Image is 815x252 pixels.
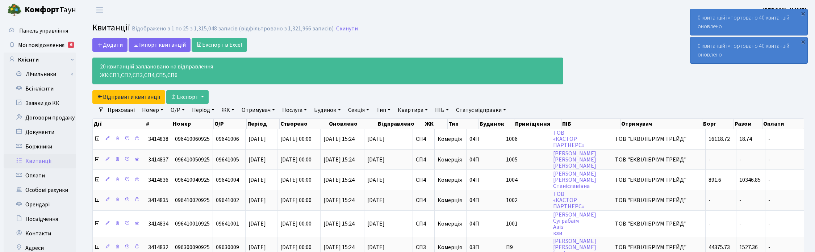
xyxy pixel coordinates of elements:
[172,119,214,129] th: Номер
[469,243,479,251] span: 03П
[702,119,734,129] th: Борг
[4,154,76,168] a: Квитанції
[19,27,68,35] span: Панель управління
[248,220,266,228] span: [DATE]
[690,9,807,35] div: 0 квитанцій імпортовано 40 квитанцій оновлено
[323,196,355,204] span: [DATE] 15:24
[709,176,721,184] span: 891.6
[323,243,355,251] span: [DATE] 15:24
[247,119,280,129] th: Період
[93,119,145,129] th: Дії
[175,156,210,164] span: 096410050925
[768,244,801,250] span: -
[92,90,165,104] a: Відправити квитанції
[506,221,547,227] span: 1001
[4,197,76,212] a: Орендарі
[438,220,462,228] span: Комерція
[416,177,431,183] span: СП4
[553,150,596,170] a: [PERSON_NAME][PERSON_NAME][PERSON_NAME]
[739,243,758,251] span: 1527.36
[175,135,210,143] span: 096410060925
[129,38,191,52] a: Iмпорт квитанцій
[336,25,358,32] a: Скинути
[469,220,479,228] span: 04П
[438,176,462,184] span: Комерція
[373,104,393,116] a: Тип
[709,243,730,251] span: 44375.73
[367,197,410,203] span: [DATE]
[615,136,702,142] span: ТОВ "ЕКВІЛІБРІУМ ТРЕЙД"
[323,176,355,184] span: [DATE] 15:24
[506,177,547,183] span: 1004
[219,104,237,116] a: ЖК
[469,156,479,164] span: 04П
[438,156,462,164] span: Комерція
[148,196,168,204] span: 3414835
[367,244,410,250] span: [DATE]
[768,197,801,203] span: -
[367,136,410,142] span: [DATE]
[216,135,239,143] span: 09641006
[762,6,806,14] a: [PERSON_NAME]
[620,119,702,129] th: Отримувач
[762,119,804,129] th: Оплати
[175,243,210,251] span: 096300090925
[18,41,64,49] span: Мої повідомлення
[416,244,431,250] span: СП3
[416,197,431,203] span: СП4
[709,220,711,228] span: -
[438,135,462,143] span: Комерція
[4,226,76,241] a: Контакти
[214,119,247,129] th: О/Р
[148,176,168,184] span: 3414836
[280,196,312,204] span: [DATE] 00:00
[709,135,730,143] span: 16118.72
[734,119,763,129] th: Разом
[506,136,547,142] span: 1006
[8,67,76,81] a: Лічильники
[280,243,312,251] span: [DATE] 00:00
[438,196,462,204] span: Комерція
[25,4,76,16] span: Таун
[216,176,239,184] span: 09641004
[615,177,702,183] span: ТОВ "ЕКВІЛІБРІУМ ТРЕЙД"
[367,157,410,163] span: [DATE]
[148,135,168,143] span: 3414838
[739,156,741,164] span: -
[615,157,702,163] span: ТОВ "ЕКВІЛІБРІУМ ТРЕЙД"
[367,177,410,183] span: [DATE]
[216,220,239,228] span: 09641001
[739,196,741,204] span: -
[416,221,431,227] span: СП4
[469,196,479,204] span: 04П
[739,135,752,143] span: 18.74
[148,220,168,228] span: 3414834
[248,243,266,251] span: [DATE]
[615,244,702,250] span: ТОВ "ЕКВІЛІБРІУМ ТРЕЙД"
[248,176,266,184] span: [DATE]
[4,96,76,110] a: Заявки до КК
[432,104,452,116] a: ПІБ
[506,197,547,203] span: 1002
[424,119,448,129] th: ЖК
[506,157,547,163] span: 1005
[280,156,312,164] span: [DATE] 00:00
[192,38,247,52] a: Експорт в Excel
[248,156,266,164] span: [DATE]
[561,119,621,129] th: ПІБ
[166,90,209,104] button: Експорт
[615,197,702,203] span: ТОВ "ЕКВІЛІБРІУМ ТРЕЙД"
[323,135,355,143] span: [DATE] 15:24
[239,104,278,116] a: Отримувач
[768,221,801,227] span: -
[25,4,59,16] b: Комфорт
[148,156,168,164] span: 3414837
[479,119,515,129] th: Будинок
[4,38,76,52] a: Мої повідомлення6
[367,221,410,227] span: [DATE]
[139,104,166,116] a: Номер
[175,220,210,228] span: 096410010925
[4,139,76,154] a: Боржники
[453,104,509,116] a: Статус відправки
[799,38,807,45] div: ×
